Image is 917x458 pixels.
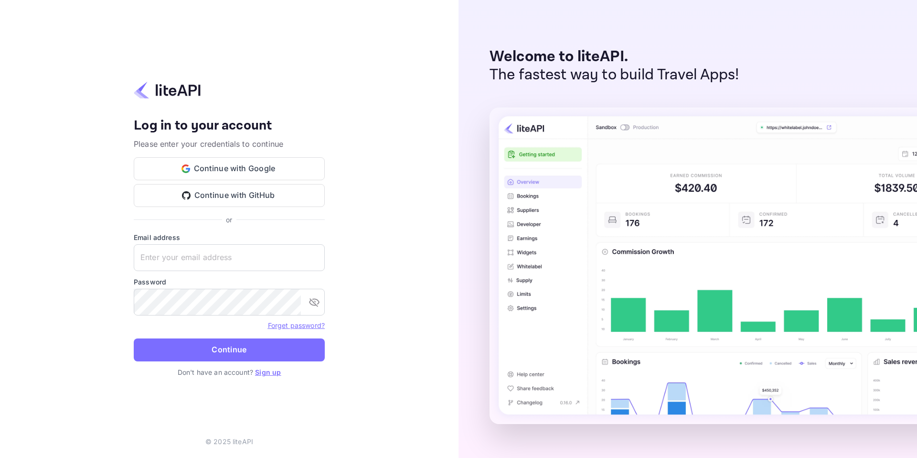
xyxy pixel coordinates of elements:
p: © 2025 liteAPI [205,436,253,447]
p: The fastest way to build Travel Apps! [490,66,739,84]
a: Sign up [255,368,281,376]
button: Continue with GitHub [134,184,325,207]
p: Please enter your credentials to continue [134,138,325,150]
img: liteapi [134,81,201,99]
button: Continue [134,338,325,361]
button: toggle password visibility [305,293,324,312]
button: Continue with Google [134,157,325,180]
p: Welcome to liteAPI. [490,48,739,66]
label: Email address [134,232,325,242]
h4: Log in to your account [134,118,325,134]
p: Don't have an account? [134,367,325,377]
a: Forget password? [268,321,325,329]
p: or [226,215,232,225]
label: Password [134,277,325,287]
input: Enter your email address [134,244,325,271]
a: Forget password? [268,320,325,330]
